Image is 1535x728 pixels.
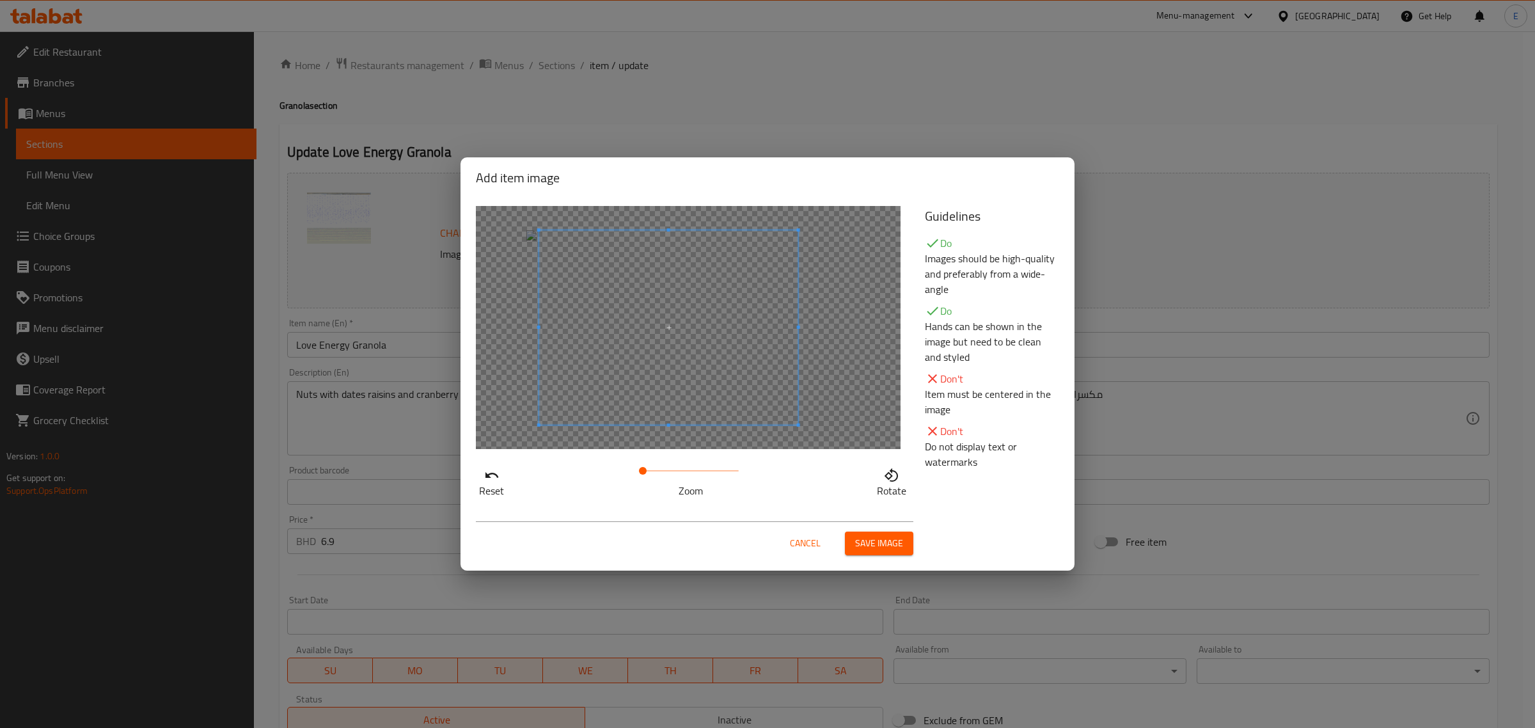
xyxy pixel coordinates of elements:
[925,319,1059,365] p: Hands can be shown in the image but need to be clean and styled
[790,535,821,551] span: Cancel
[925,371,1059,386] p: Don't
[479,483,504,498] p: Reset
[925,423,1059,439] p: Don't
[925,251,1059,297] p: Images should be high-quality and preferably from a wide-angle
[643,483,739,498] p: Zoom
[925,303,1059,319] p: Do
[845,532,913,555] button: Save image
[855,535,903,551] span: Save image
[925,235,1059,251] p: Do
[476,168,1059,188] h2: Add item image
[925,386,1059,417] p: Item must be centered in the image
[877,483,906,498] p: Rotate
[925,439,1059,470] p: Do not display text or watermarks
[925,206,1059,226] h5: Guidelines
[874,464,909,496] button: Rotate
[476,464,507,496] button: Reset
[785,532,826,555] button: Cancel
